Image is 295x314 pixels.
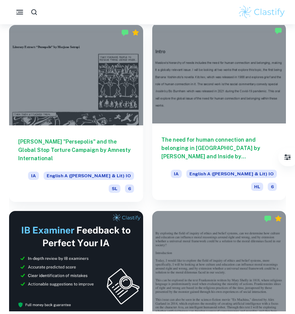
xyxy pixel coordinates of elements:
span: English A ([PERSON_NAME] & Lit) IO [186,170,277,178]
img: Marked [275,27,282,34]
span: 6 [268,183,277,191]
span: IA [171,170,182,178]
span: HL [251,183,263,191]
div: Premium [132,29,139,36]
span: IA [28,172,39,180]
div: Premium [275,215,282,222]
h6: The need for human connection and belonging in [GEOGRAPHIC_DATA] by [PERSON_NAME] and Inside by [... [161,136,277,161]
span: SL [109,184,120,193]
span: 6 [125,184,134,193]
h6: [PERSON_NAME] "Persepolis" and the Global Stop Torture Campaign by Amnesty International [18,137,134,162]
img: Thumbnail [9,211,143,311]
span: English A ([PERSON_NAME] & Lit) IO [44,172,134,180]
img: Marked [121,29,129,36]
img: Clastify logo [238,5,286,20]
a: The need for human connection and belonging in [GEOGRAPHIC_DATA] by [PERSON_NAME] and Inside by [... [152,25,286,202]
a: [PERSON_NAME] "Persepolis" and the Global Stop Torture Campaign by Amnesty InternationalIAEnglish... [9,25,143,202]
button: Filter [280,150,295,165]
img: Marked [264,215,272,222]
